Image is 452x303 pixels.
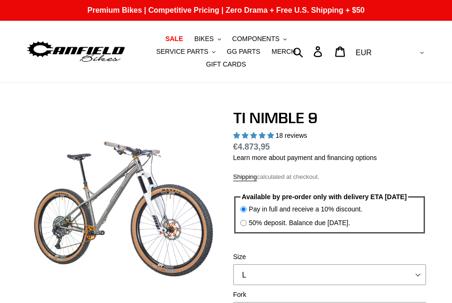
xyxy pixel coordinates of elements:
[165,35,183,43] span: SALE
[233,252,426,262] label: Size
[233,173,257,181] a: Shipping
[206,60,246,68] span: GIFT CARDS
[201,58,251,71] a: GIFT CARDS
[227,48,260,56] span: GG PARTS
[272,48,296,56] span: MERCH
[232,35,280,43] span: COMPONENTS
[267,45,300,58] a: MERCH
[152,45,220,58] button: SERVICE PARTS
[194,35,213,43] span: BIKES
[233,290,426,300] label: Fork
[222,45,265,58] a: GG PARTS
[161,33,188,45] a: SALE
[26,39,126,64] img: Canfield Bikes
[249,218,350,228] label: 50% deposit. Balance due [DATE].
[240,192,408,202] legend: Available by pre-order only with delivery ETA [DATE]
[189,33,225,45] button: BIKES
[233,132,276,139] span: 4.89 stars
[249,204,362,214] label: Pay in full and receive a 10% discount.
[233,172,426,182] div: calculated at checkout.
[228,33,291,45] button: COMPONENTS
[275,132,307,139] span: 18 reviews
[233,142,270,151] span: €4.873,95
[233,154,377,161] a: Learn more about payment and financing options
[233,109,426,127] h1: TI NIMBLE 9
[156,48,208,56] span: SERVICE PARTS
